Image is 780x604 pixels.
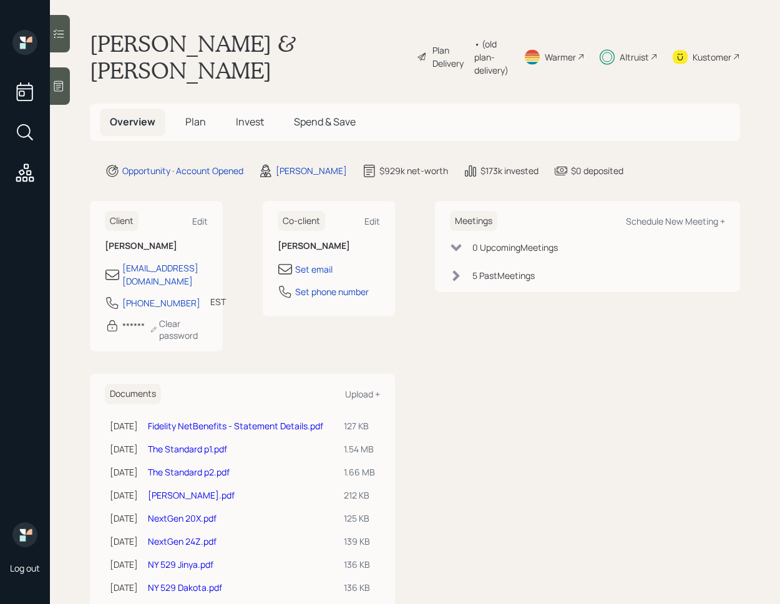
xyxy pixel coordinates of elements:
[432,44,468,70] div: Plan Delivery
[148,420,323,432] a: Fidelity NetBenefits - Statement Details.pdf
[110,442,138,455] div: [DATE]
[379,164,448,177] div: $929k net-worth
[110,115,155,129] span: Overview
[344,489,375,502] div: 212 KB
[693,51,731,64] div: Kustomer
[295,285,369,298] div: Set phone number
[105,384,161,404] h6: Documents
[150,318,208,341] div: Clear password
[110,535,138,548] div: [DATE]
[344,558,375,571] div: 136 KB
[344,581,375,594] div: 136 KB
[480,164,539,177] div: $173k invested
[344,442,375,455] div: 1.54 MB
[122,296,200,309] div: [PHONE_NUMBER]
[110,558,138,571] div: [DATE]
[192,215,208,227] div: Edit
[148,489,235,501] a: [PERSON_NAME].pdf
[278,211,325,231] h6: Co-client
[210,295,226,308] div: EST
[185,115,206,129] span: Plan
[294,115,356,129] span: Spend & Save
[545,51,576,64] div: Warmer
[571,164,623,177] div: $0 deposited
[148,558,213,570] a: NY 529 Jinya.pdf
[474,37,509,77] div: • (old plan-delivery)
[122,261,208,288] div: [EMAIL_ADDRESS][DOMAIN_NAME]
[472,269,535,282] div: 5 Past Meeting s
[344,465,375,479] div: 1.66 MB
[90,30,407,84] h1: [PERSON_NAME] & [PERSON_NAME]
[148,443,227,455] a: The Standard p1.pdf
[148,535,217,547] a: NextGen 24Z.pdf
[122,164,243,177] div: Opportunity · Account Opened
[110,512,138,525] div: [DATE]
[276,164,347,177] div: [PERSON_NAME]
[148,582,222,593] a: NY 529 Dakota.pdf
[148,466,230,478] a: The Standard p2.pdf
[620,51,649,64] div: Altruist
[345,388,380,400] div: Upload +
[344,419,375,432] div: 127 KB
[110,489,138,502] div: [DATE]
[110,465,138,479] div: [DATE]
[110,419,138,432] div: [DATE]
[344,512,375,525] div: 125 KB
[344,535,375,548] div: 139 KB
[110,581,138,594] div: [DATE]
[148,512,217,524] a: NextGen 20X.pdf
[364,215,380,227] div: Edit
[236,115,264,129] span: Invest
[626,215,725,227] div: Schedule New Meeting +
[472,241,558,254] div: 0 Upcoming Meeting s
[450,211,497,231] h6: Meetings
[105,241,208,251] h6: [PERSON_NAME]
[10,562,40,574] div: Log out
[278,241,381,251] h6: [PERSON_NAME]
[295,263,333,276] div: Set email
[105,211,139,231] h6: Client
[12,522,37,547] img: retirable_logo.png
